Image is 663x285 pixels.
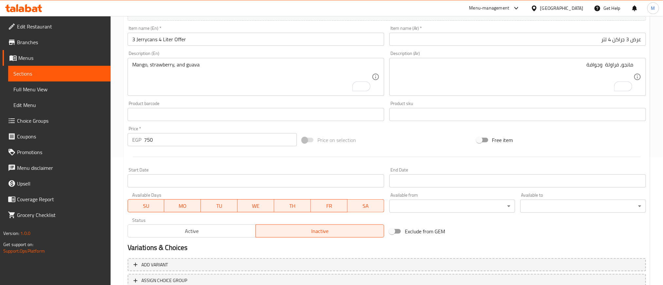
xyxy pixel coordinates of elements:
div: ​ [389,200,515,213]
input: Please enter product barcode [128,108,384,121]
span: Coverage Report [17,195,105,203]
span: SU [131,201,162,211]
span: 1.0.0 [20,229,30,238]
span: Menus [18,54,105,62]
span: Free item [492,136,513,144]
a: Choice Groups [3,113,111,129]
a: Support.OpsPlatform [3,247,45,255]
a: Menus [3,50,111,66]
span: Add variant [141,261,168,269]
span: Branches [17,38,105,46]
span: Sections [13,70,105,78]
span: Edit Menu [13,101,105,109]
span: MO [167,201,198,211]
span: Edit Restaurant [17,23,105,30]
span: M [651,5,655,12]
a: Sections [8,66,111,81]
span: Upsell [17,180,105,187]
a: Menu disclaimer [3,160,111,176]
div: Menu-management [469,4,510,12]
span: Choice Groups [17,117,105,125]
input: Enter name En [128,33,384,46]
span: Get support on: [3,240,33,249]
input: Please enter product sku [389,108,646,121]
span: Grocery Checklist [17,211,105,219]
span: SA [350,201,382,211]
a: Upsell [3,176,111,191]
a: Branches [3,34,111,50]
span: Active [131,226,254,236]
button: Inactive [256,224,384,238]
button: Active [128,224,256,238]
a: Grocery Checklist [3,207,111,223]
span: TH [277,201,308,211]
span: ASSIGN CHOICE GROUP [141,276,187,285]
button: Add variant [128,258,646,272]
span: Promotions [17,148,105,156]
textarea: To enrich screen reader interactions, please activate Accessibility in Grammarly extension settings [132,62,372,93]
p: EGP [132,136,141,144]
a: Coverage Report [3,191,111,207]
span: Coupons [17,133,105,140]
span: Full Menu View [13,85,105,93]
button: SA [348,199,384,212]
button: WE [238,199,274,212]
span: Menu disclaimer [17,164,105,172]
span: Inactive [259,226,382,236]
input: Please enter price [144,133,297,146]
h2: Variations & Choices [128,243,646,253]
button: SU [128,199,165,212]
span: TU [204,201,235,211]
button: TU [201,199,238,212]
a: Coupons [3,129,111,144]
a: Edit Menu [8,97,111,113]
a: Full Menu View [8,81,111,97]
a: Edit Restaurant [3,19,111,34]
button: TH [274,199,311,212]
span: Price on selection [317,136,356,144]
textarea: To enrich screen reader interactions, please activate Accessibility in Grammarly extension settings [394,62,634,93]
div: ​ [520,200,646,213]
button: MO [164,199,201,212]
a: Promotions [3,144,111,160]
span: FR [314,201,345,211]
div: [GEOGRAPHIC_DATA] [540,5,583,12]
button: FR [311,199,348,212]
input: Enter name Ar [389,33,646,46]
span: WE [240,201,272,211]
span: Exclude from GEM [405,227,445,235]
span: Version: [3,229,19,238]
